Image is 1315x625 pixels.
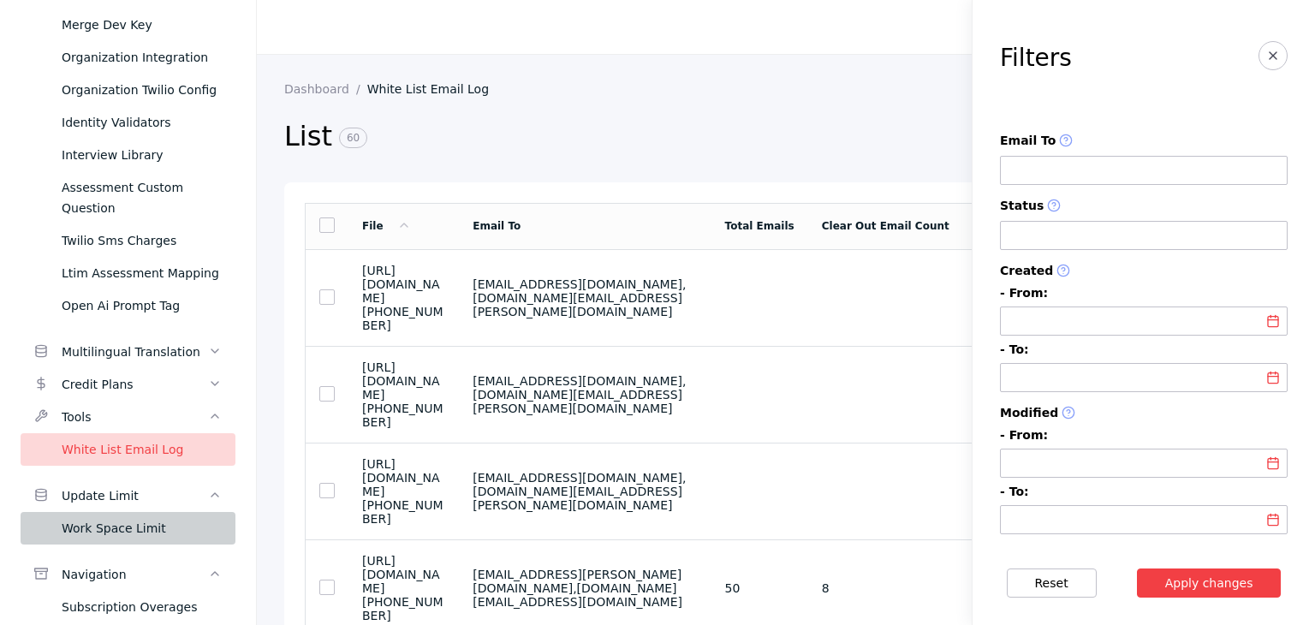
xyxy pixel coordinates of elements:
[339,128,367,148] span: 60
[1000,342,1288,356] label: - To:
[473,568,697,609] section: [EMAIL_ADDRESS][PERSON_NAME][DOMAIN_NAME],[DOMAIN_NAME][EMAIL_ADDRESS][DOMAIN_NAME]
[1000,45,1072,72] h3: Filters
[62,485,208,506] div: Update Limit
[1007,568,1097,598] button: Reset
[284,119,1181,155] h2: List
[62,230,222,251] div: Twilio Sms Charges
[362,360,445,429] section: [URL][DOMAIN_NAME][PHONE_NUMBER]
[1000,264,1288,279] label: Created
[21,139,235,171] a: Interview Library
[62,564,208,585] div: Navigation
[362,554,445,622] section: [URL][DOMAIN_NAME][PHONE_NUMBER]
[21,591,235,623] a: Subscription Overages
[822,220,949,232] a: Clear Out Email Count
[62,407,208,427] div: Tools
[62,177,222,218] div: Assessment Custom Question
[21,41,235,74] a: Organization Integration
[21,257,235,289] a: Ltim Assessment Mapping
[473,277,697,318] section: [EMAIL_ADDRESS][DOMAIN_NAME],[DOMAIN_NAME][EMAIL_ADDRESS][PERSON_NAME][DOMAIN_NAME]
[1137,568,1282,598] button: Apply changes
[62,80,222,100] div: Organization Twilio Config
[362,264,445,332] section: [URL][DOMAIN_NAME][PHONE_NUMBER]
[725,220,794,232] a: Total Emails
[21,224,235,257] a: Twilio Sms Charges
[1000,286,1288,300] label: - From:
[21,433,235,466] a: White List Email Log
[725,581,794,595] section: 50
[21,512,235,545] a: Work Space Limit
[1000,406,1288,421] label: Modified
[62,342,208,362] div: Multilingual Translation
[62,145,222,165] div: Interview Library
[473,471,697,512] section: [EMAIL_ADDRESS][DOMAIN_NAME],[DOMAIN_NAME][EMAIL_ADDRESS][PERSON_NAME][DOMAIN_NAME]
[62,597,222,617] div: Subscription Overages
[21,74,235,106] a: Organization Twilio Config
[62,263,222,283] div: Ltim Assessment Mapping
[822,581,949,595] section: 8
[362,220,411,232] a: File
[62,15,222,35] div: Merge Dev Key
[362,457,445,526] section: [URL][DOMAIN_NAME][PHONE_NUMBER]
[473,374,697,415] section: [EMAIL_ADDRESS][DOMAIN_NAME],[DOMAIN_NAME][EMAIL_ADDRESS][PERSON_NAME][DOMAIN_NAME]
[21,289,235,322] a: Open Ai Prompt Tag
[1000,199,1288,214] label: Status
[367,82,503,96] a: White List Email Log
[1000,485,1288,498] label: - To:
[62,47,222,68] div: Organization Integration
[284,82,367,96] a: Dashboard
[21,171,235,224] a: Assessment Custom Question
[21,9,235,41] a: Merge Dev Key
[62,295,222,316] div: Open Ai Prompt Tag
[62,518,222,539] div: Work Space Limit
[62,112,222,133] div: Identity Validators
[1000,428,1288,442] label: - From:
[1000,134,1288,149] label: Email To
[62,439,222,460] div: White List Email Log
[473,220,521,232] a: Email To
[62,374,208,395] div: Credit Plans
[21,106,235,139] a: Identity Validators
